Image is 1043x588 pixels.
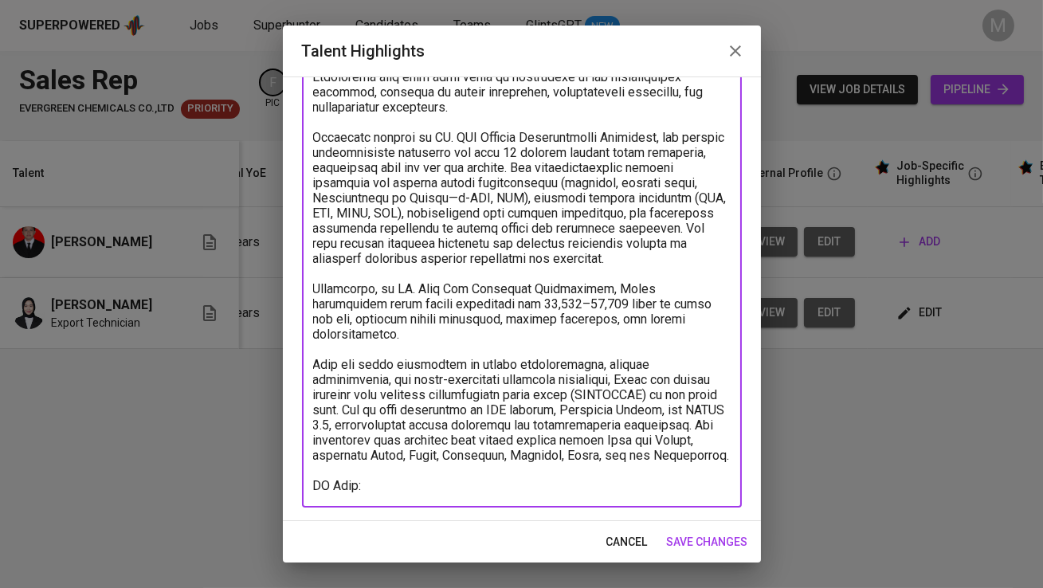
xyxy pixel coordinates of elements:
span: save changes [667,532,748,552]
button: cancel [600,527,654,557]
textarea: Lorem ip do sitametcons Adipis-Elitse doe Temporincidid Utlab Etdolorema aliq enim admi venia qu ... [313,54,731,493]
button: save changes [661,527,755,557]
span: cancel [606,532,648,552]
h2: Talent Highlights [302,38,742,64]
